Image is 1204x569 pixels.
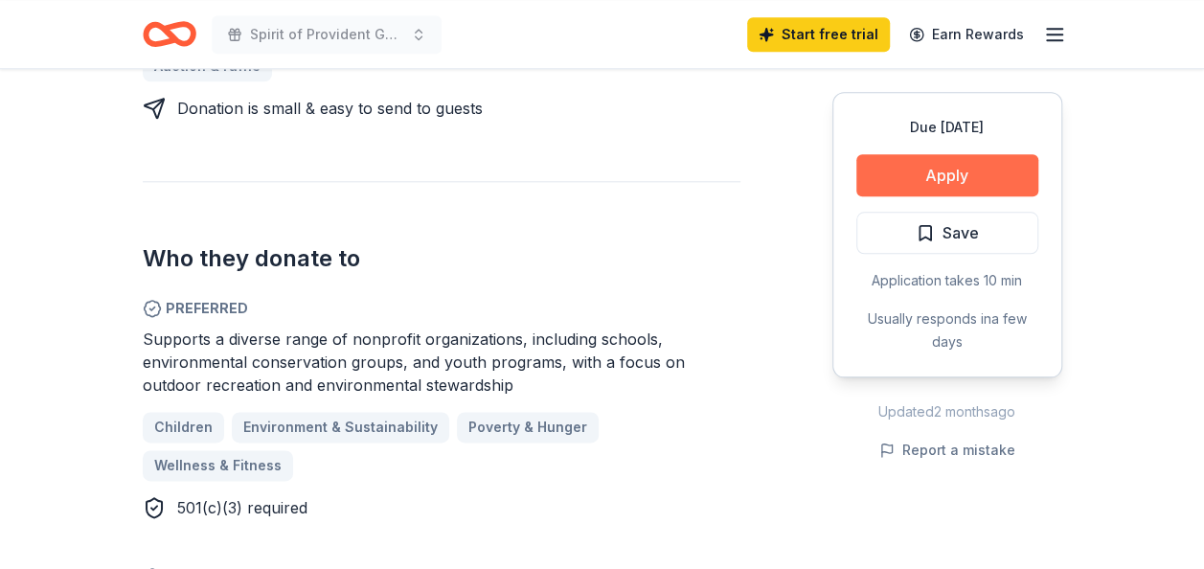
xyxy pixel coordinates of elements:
[143,330,685,395] span: Supports a diverse range of nonprofit organizations, including schools, environmental conservatio...
[856,212,1038,254] button: Save
[212,15,442,54] button: Spirit of Provident Gala
[747,17,890,52] a: Start free trial
[232,412,449,443] a: Environment & Sustainability
[154,416,213,439] span: Children
[832,400,1062,423] div: Updated 2 months ago
[468,416,587,439] span: Poverty & Hunger
[243,416,438,439] span: Environment & Sustainability
[943,220,979,245] span: Save
[143,11,196,57] a: Home
[143,450,293,481] a: Wellness & Fitness
[457,412,599,443] a: Poverty & Hunger
[250,23,403,46] span: Spirit of Provident Gala
[897,17,1035,52] a: Earn Rewards
[879,439,1015,462] button: Report a mistake
[177,97,483,120] div: Donation is small & easy to send to guests
[177,498,307,517] span: 501(c)(3) required
[856,269,1038,292] div: Application takes 10 min
[856,116,1038,139] div: Due [DATE]
[143,243,740,274] h2: Who they donate to
[856,307,1038,353] div: Usually responds in a few days
[856,154,1038,196] button: Apply
[143,297,740,320] span: Preferred
[143,412,224,443] a: Children
[154,454,282,477] span: Wellness & Fitness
